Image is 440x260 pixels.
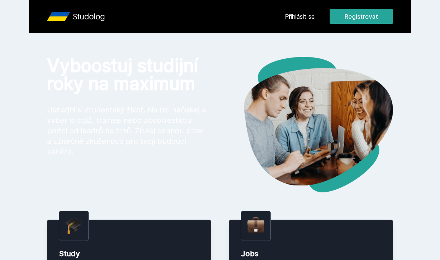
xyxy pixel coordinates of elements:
div: Study [59,248,199,259]
button: Registrovat [330,9,393,24]
img: hero.png [220,57,393,192]
a: Přihlásit se [285,12,315,21]
h1: Vyboostuj studijní roky na maximum [47,57,208,93]
img: briefcase.png [247,216,264,235]
div: Jobs [241,248,381,259]
img: graduation-cap.png [65,217,82,235]
p: Usnadni si studentský život. Na nic nečekej a vyber si stáž, trainee nebo absolvestkou pozici od ... [47,105,208,157]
